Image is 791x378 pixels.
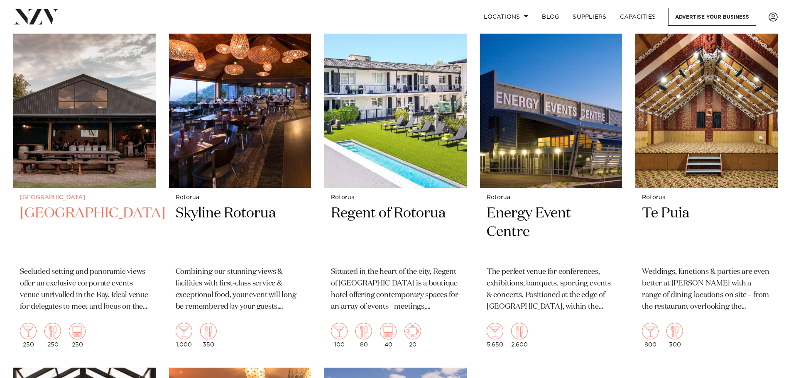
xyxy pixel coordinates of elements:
[20,204,149,260] h2: [GEOGRAPHIC_DATA]
[44,323,61,339] img: dining.png
[380,323,397,348] div: 40
[380,323,397,339] img: theatre.png
[668,8,756,26] a: Advertise your business
[642,195,771,201] small: Rotorua
[13,9,59,24] img: nzv-logo.png
[487,323,503,339] img: cocktail.png
[666,323,683,348] div: 300
[642,323,659,339] img: cocktail.png
[355,323,372,339] img: dining.png
[331,204,460,260] h2: Regent of Rotorua
[511,323,528,348] div: 2,600
[176,323,192,339] img: cocktail.png
[535,8,566,26] a: BLOG
[613,8,663,26] a: Capacities
[69,323,86,339] img: theatre.png
[200,323,217,339] img: dining.png
[176,195,305,201] small: Rotorua
[355,323,372,348] div: 80
[642,266,771,313] p: Weddings, functions & parties are even better at [PERSON_NAME] with a range of dining locations o...
[69,323,86,348] div: 250
[200,323,217,348] div: 350
[44,323,61,348] div: 250
[404,323,421,339] img: meeting.png
[20,266,149,313] p: Secluded setting and panoramic views offer an exclusive corporate events venue unrivalled in the ...
[566,8,613,26] a: SUPPLIERS
[487,195,616,201] small: Rotorua
[642,204,771,260] h2: Te Puia
[20,323,37,348] div: 250
[404,323,421,348] div: 20
[511,323,528,339] img: dining.png
[487,266,616,313] p: The perfect venue for conferences, exhibitions, banquets, sporting events & concerts. Positioned ...
[20,195,149,201] small: [GEOGRAPHIC_DATA]
[331,266,460,313] p: Situated in the heart of the city, Regent of [GEOGRAPHIC_DATA] is a boutique hotel offering conte...
[331,323,348,339] img: cocktail.png
[20,323,37,339] img: cocktail.png
[176,204,305,260] h2: Skyline Rotorua
[176,266,305,313] p: Combining our stunning views & facilities with first-class service & exceptional food, your event...
[331,323,348,348] div: 100
[487,204,616,260] h2: Energy Event Centre
[487,323,503,348] div: 5,650
[642,323,659,348] div: 800
[331,195,460,201] small: Rotorua
[666,323,683,339] img: dining.png
[176,323,192,348] div: 1,000
[477,8,535,26] a: Locations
